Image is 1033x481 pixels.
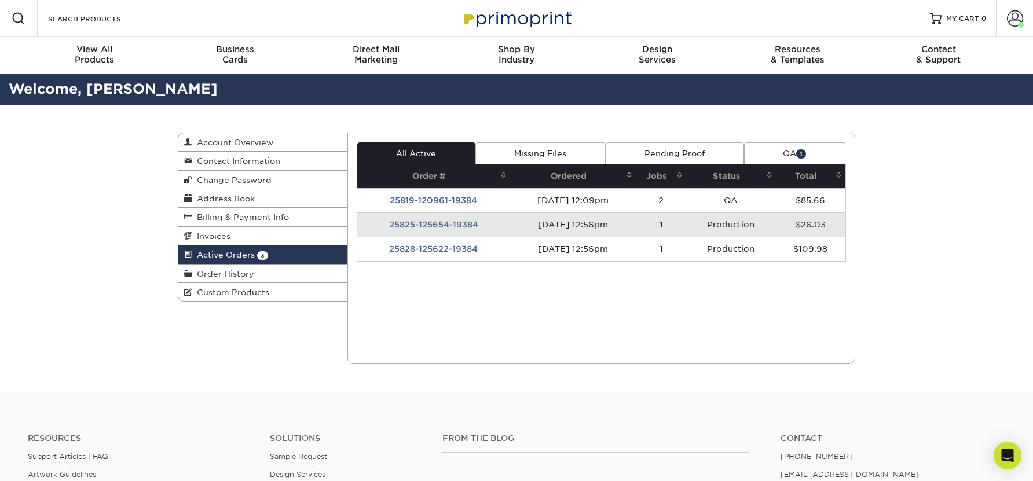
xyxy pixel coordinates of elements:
span: Direct Mail [306,44,446,54]
span: MY CART [946,14,979,24]
a: Active Orders 3 [178,245,347,264]
a: Sample Request [270,452,327,461]
span: 3 [257,251,268,260]
th: Ordered [510,164,636,188]
a: Custom Products [178,283,347,301]
a: Pending Proof [606,142,744,164]
span: Change Password [192,175,272,185]
h4: From the Blog [442,434,750,443]
td: [DATE] 12:56pm [510,237,636,261]
td: $109.98 [776,237,845,261]
a: Change Password [178,171,347,189]
span: Business [165,44,306,54]
div: Products [24,44,165,65]
th: Status [686,164,776,188]
a: View AllProducts [24,37,165,74]
span: Account Overview [192,138,273,147]
div: & Support [868,44,1009,65]
a: [PHONE_NUMBER] [781,452,852,461]
div: & Templates [727,44,868,65]
td: 1 [636,237,686,261]
a: Invoices [178,227,347,245]
span: Contact Information [192,156,280,166]
span: Active Orders [192,250,255,259]
span: View All [24,44,165,54]
span: Shop By [446,44,587,54]
td: Production [686,212,776,237]
a: BusinessCards [165,37,306,74]
a: Contact& Support [868,37,1009,74]
td: 25828-125622-19384 [357,237,510,261]
td: [DATE] 12:56pm [510,212,636,237]
a: Account Overview [178,133,347,152]
span: Contact [868,44,1009,54]
span: Order History [192,269,254,278]
a: [EMAIL_ADDRESS][DOMAIN_NAME] [781,470,919,479]
span: Custom Products [192,288,269,297]
span: Invoices [192,232,230,241]
div: Industry [446,44,587,65]
div: Cards [165,44,306,65]
input: SEARCH PRODUCTS..... [47,12,160,25]
td: $26.03 [776,212,845,237]
div: Services [587,44,727,65]
a: Direct MailMarketing [306,37,446,74]
span: Design [587,44,727,54]
td: 2 [636,188,686,212]
h4: Solutions [270,434,425,443]
a: Contact Information [178,152,347,170]
span: 1 [796,149,806,158]
th: Order # [357,164,510,188]
img: Primoprint [459,6,574,31]
span: Resources [727,44,868,54]
div: Marketing [306,44,446,65]
a: All Active [357,142,475,164]
td: 25819-120961-19384 [357,188,510,212]
a: Address Book [178,189,347,208]
span: Billing & Payment Info [192,212,289,222]
td: 1 [636,212,686,237]
td: Production [686,237,776,261]
td: 25825-125654-19384 [357,212,510,237]
th: Jobs [636,164,686,188]
td: $85.66 [776,188,845,212]
a: Contact [781,434,1005,443]
a: DesignServices [587,37,727,74]
a: Shop ByIndustry [446,37,587,74]
a: Order History [178,265,347,283]
td: [DATE] 12:09pm [510,188,636,212]
h4: Resources [28,434,252,443]
td: QA [686,188,776,212]
span: 0 [981,14,987,23]
div: Open Intercom Messenger [994,442,1021,469]
a: Resources& Templates [727,37,868,74]
a: QA1 [744,142,845,164]
th: Total [776,164,845,188]
a: Missing Files [475,142,606,164]
iframe: Google Customer Reviews [3,446,98,477]
a: Billing & Payment Info [178,208,347,226]
a: Design Services [270,470,325,479]
span: Address Book [192,194,255,203]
